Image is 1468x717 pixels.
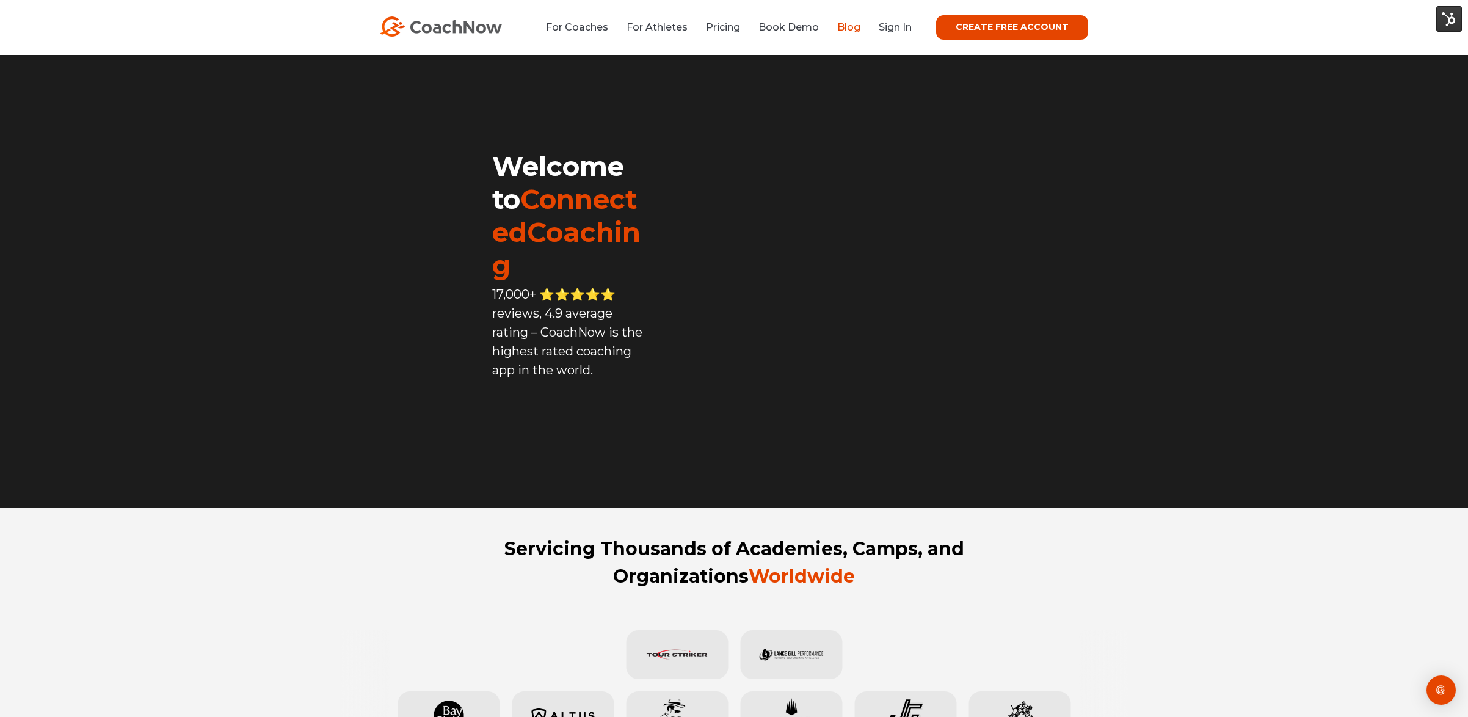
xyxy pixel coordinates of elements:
[504,537,964,588] strong: Servicing Thousands of Academies, Camps, and Organizations
[492,183,641,282] span: ConnectedCoaching
[837,21,860,33] a: Blog
[749,565,855,588] span: Worldwide
[1436,6,1462,32] img: HubSpot Tools Menu Toggle
[879,21,912,33] a: Sign In
[706,21,740,33] a: Pricing
[546,21,608,33] a: For Coaches
[1426,675,1456,705] div: Open Intercom Messenger
[627,21,688,33] a: For Athletes
[492,150,647,282] h1: Welcome to
[936,15,1088,40] a: CREATE FREE ACCOUNT
[492,402,645,435] iframe: Embedded CTA
[380,16,502,37] img: CoachNow Logo
[492,287,642,377] span: 17,000+ ⭐️⭐️⭐️⭐️⭐️ reviews, 4.9 average rating – CoachNow is the highest rated coaching app in th...
[758,21,819,33] a: Book Demo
